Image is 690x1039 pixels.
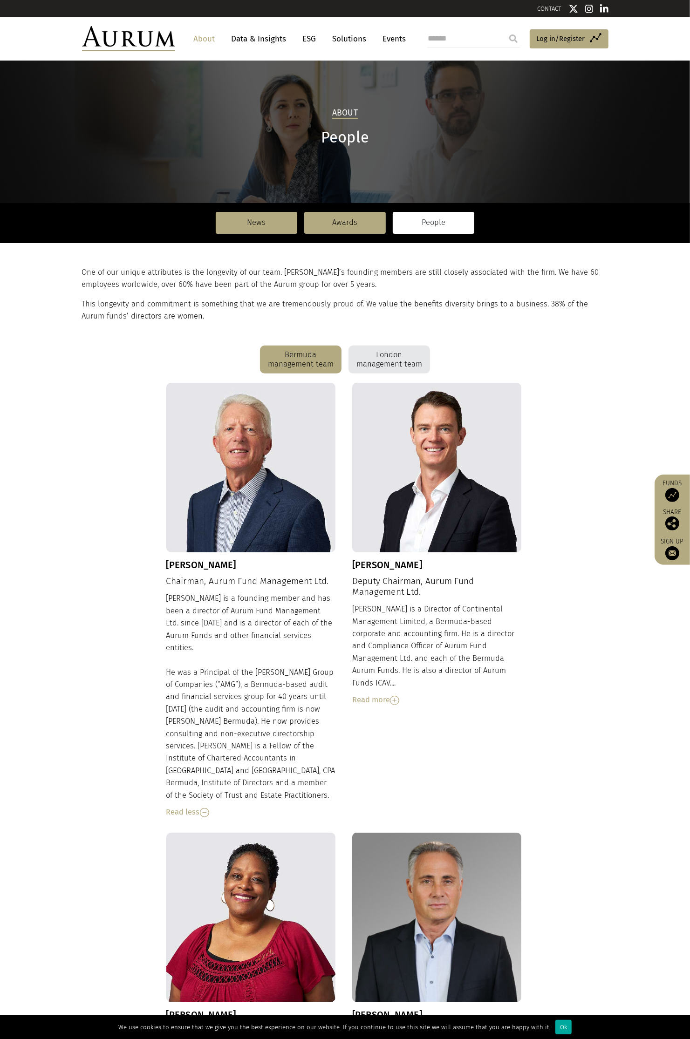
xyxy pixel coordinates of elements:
span: Log in/Register [537,33,585,44]
img: Sign up to our newsletter [665,546,679,560]
div: [PERSON_NAME] is a founding member and has been a director of Aurum Fund Management Ltd. since [D... [166,592,336,818]
a: Log in/Register [530,29,608,49]
h4: Chairman, Aurum Fund Management Ltd. [166,576,336,587]
img: Aurum [82,26,175,51]
div: Bermuda management team [260,346,342,373]
input: Submit [504,29,523,48]
div: London management team [348,346,430,373]
p: This longevity and commitment is something that we are tremendously proud of. We value the benefi... [82,298,606,323]
img: Read Less [200,808,209,817]
a: Awards [304,212,386,233]
div: Read more [352,694,522,706]
a: People [393,212,474,233]
a: Solutions [328,30,371,48]
div: Share [659,509,685,530]
img: Linkedin icon [600,4,608,14]
a: Funds [659,479,685,502]
h3: [PERSON_NAME] [166,1009,336,1020]
img: Read More [390,696,399,705]
h3: [PERSON_NAME] [352,559,522,570]
img: Access Funds [665,488,679,502]
a: About [189,30,220,48]
h4: Deputy Chairman, Aurum Fund Management Ltd. [352,576,522,598]
a: Sign up [659,537,685,560]
a: ESG [298,30,321,48]
img: Instagram icon [585,4,594,14]
div: Read less [166,806,336,818]
a: Events [378,30,406,48]
h2: About [332,108,358,119]
h1: People [82,129,608,147]
a: CONTACT [538,5,562,12]
a: News [216,212,297,233]
div: [PERSON_NAME] is a Director of Continental Management Limited, a Bermuda-based corporate and acco... [352,603,522,706]
p: One of our unique attributes is the longevity of our team. [PERSON_NAME]’s founding members are s... [82,266,606,291]
a: Data & Insights [227,30,291,48]
img: Twitter icon [569,4,578,14]
h3: [PERSON_NAME] [166,559,336,570]
img: Share this post [665,516,679,530]
div: Ok [555,1020,572,1034]
h3: [PERSON_NAME] [352,1009,522,1020]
